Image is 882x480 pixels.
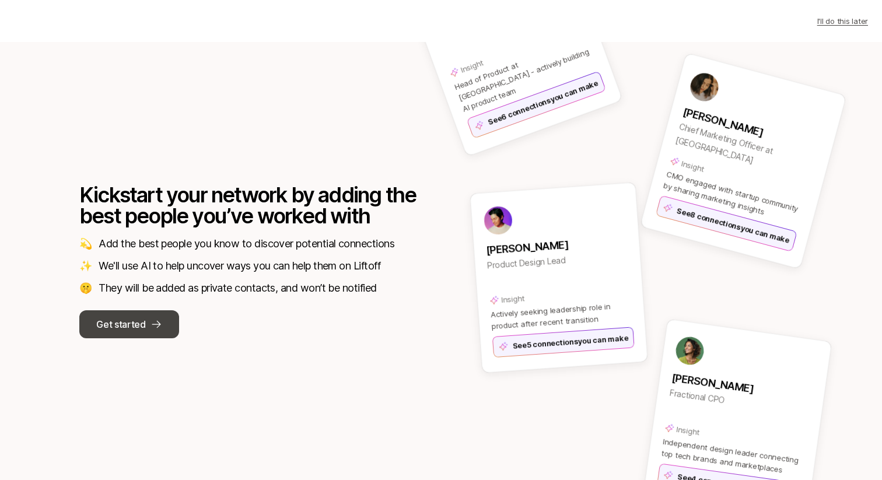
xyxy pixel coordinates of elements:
p: 🤫 [79,280,92,296]
p: Insight [680,157,706,175]
p: Insight [459,57,485,76]
img: woman-with-black-hair.jpg [687,70,722,104]
p: Insight [675,423,701,438]
p: Kickstart your network by adding the best people you’ve worked with [79,184,418,226]
p: Chief Marketing Officer at [GEOGRAPHIC_DATA] [674,120,817,183]
span: Independent design leader connecting top tech brands and marketplaces [661,437,799,475]
button: Get started [79,310,179,338]
p: [PERSON_NAME] [681,104,822,156]
p: We'll use AI to help uncover ways you can help them on Liftoff [99,258,380,274]
p: [PERSON_NAME] [671,370,813,405]
p: Fractional CPO [669,386,811,419]
p: They will be added as private contacts, and won’t be notified [99,280,376,296]
p: 💫 [79,236,92,252]
p: Get started [96,317,145,332]
p: Add the best people you know to discover potential connections [99,236,394,252]
p: Insight [501,292,525,306]
p: I'll do this later [817,15,868,27]
span: Head of Product at [GEOGRAPHIC_DATA] - actively building AI product team [453,47,590,114]
img: avatar-1.jpg [674,335,705,366]
p: ✨ [79,258,92,274]
p: [PERSON_NAME] [485,233,627,259]
p: Product Design Lead [487,249,628,273]
img: avatar-3.png [483,205,513,235]
span: CMO engaged with startup community by sharing marketing insights [663,169,800,216]
span: Actively seeking leadership role in product after recent transition [491,302,611,331]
